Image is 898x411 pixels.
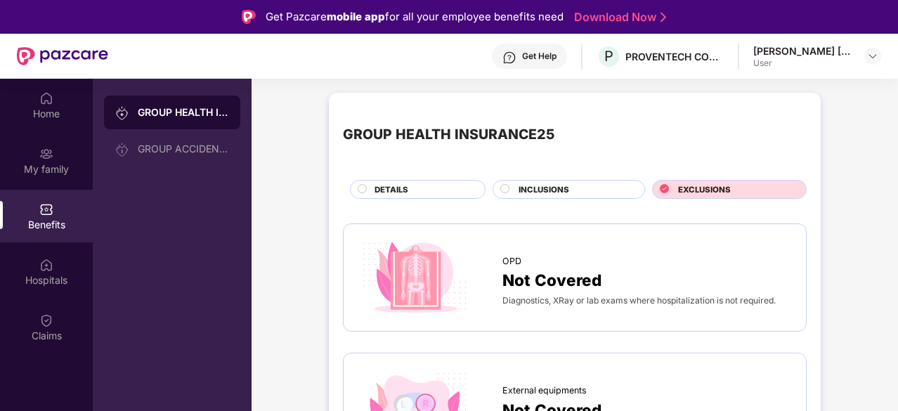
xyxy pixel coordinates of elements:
img: svg+xml;base64,PHN2ZyBpZD0iQ2xhaW0iIHhtbG5zPSJodHRwOi8vd3d3LnczLm9yZy8yMDAwL3N2ZyIgd2lkdGg9IjIwIi... [39,313,53,327]
img: svg+xml;base64,PHN2ZyB3aWR0aD0iMjAiIGhlaWdodD0iMjAiIHZpZXdCb3g9IjAgMCAyMCAyMCIgZmlsbD0ibm9uZSIgeG... [115,143,129,157]
img: Stroke [661,10,666,25]
div: GROUP HEALTH INSURANCE25 [138,105,229,119]
img: Logo [242,10,256,24]
span: P [604,48,613,65]
img: svg+xml;base64,PHN2ZyB3aWR0aD0iMjAiIGhlaWdodD0iMjAiIHZpZXdCb3g9IjAgMCAyMCAyMCIgZmlsbD0ibm9uZSIgeG... [115,106,129,120]
div: GROUP HEALTH INSURANCE25 [343,124,555,145]
img: New Pazcare Logo [17,47,108,65]
img: svg+xml;base64,PHN2ZyBpZD0iSG9zcGl0YWxzIiB4bWxucz0iaHR0cDovL3d3dy53My5vcmcvMjAwMC9zdmciIHdpZHRoPS... [39,258,53,272]
div: GROUP ACCIDENTAL INSURANCE [138,143,229,155]
strong: mobile app [327,10,385,23]
span: Not Covered [502,268,601,292]
div: [PERSON_NAME] [PERSON_NAME] [753,44,852,58]
img: svg+xml;base64,PHN2ZyB3aWR0aD0iMjAiIGhlaWdodD0iMjAiIHZpZXdCb3g9IjAgMCAyMCAyMCIgZmlsbD0ibm9uZSIgeG... [39,147,53,161]
div: Get Pazcare for all your employee benefits need [266,8,564,25]
span: Diagnostics, XRay or lab exams where hospitalization is not required. [502,295,776,306]
span: External equipments [502,384,587,398]
img: svg+xml;base64,PHN2ZyBpZD0iSG9tZSIgeG1sbnM9Imh0dHA6Ly93d3cudzMub3JnLzIwMDAvc3ZnIiB3aWR0aD0iMjAiIG... [39,91,53,105]
a: Download Now [574,10,662,25]
span: DETAILS [375,183,408,196]
span: EXCLUSIONS [678,183,731,196]
div: Get Help [522,51,557,62]
img: svg+xml;base64,PHN2ZyBpZD0iQmVuZWZpdHMiIHhtbG5zPSJodHRwOi8vd3d3LnczLm9yZy8yMDAwL3N2ZyIgd2lkdGg9Ij... [39,202,53,216]
img: icon [358,238,471,318]
span: OPD [502,254,521,268]
img: svg+xml;base64,PHN2ZyBpZD0iSGVscC0zMngzMiIgeG1sbnM9Imh0dHA6Ly93d3cudzMub3JnLzIwMDAvc3ZnIiB3aWR0aD... [502,51,516,65]
img: svg+xml;base64,PHN2ZyBpZD0iRHJvcGRvd24tMzJ4MzIiIHhtbG5zPSJodHRwOi8vd3d3LnczLm9yZy8yMDAwL3N2ZyIgd2... [867,51,878,62]
div: PROVENTECH CONSULTING PRIVATE LIMITED [625,50,724,63]
span: INCLUSIONS [519,183,569,196]
div: User [753,58,852,69]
